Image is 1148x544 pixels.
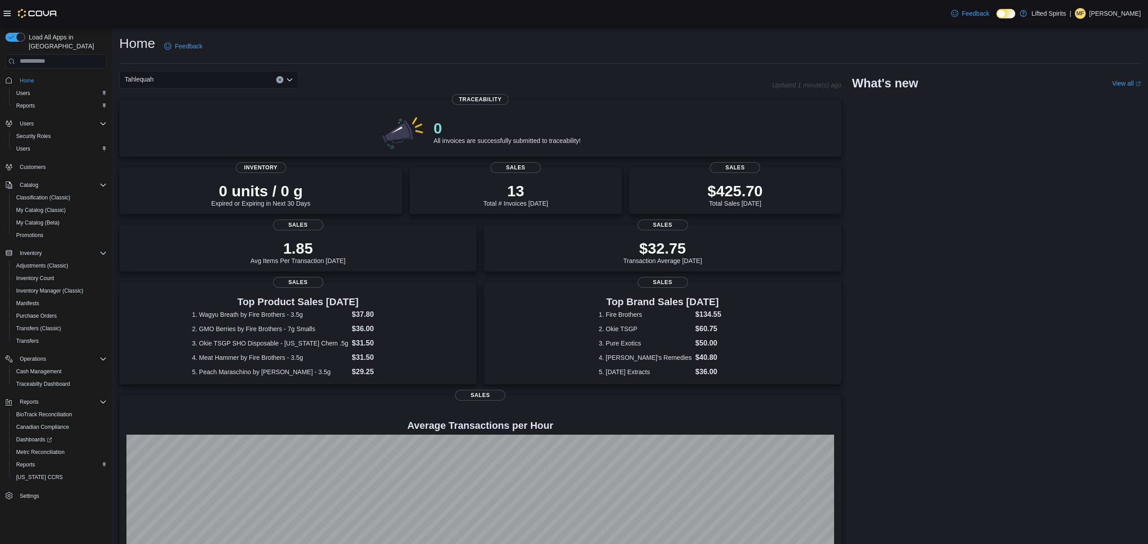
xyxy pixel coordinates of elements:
[286,76,293,83] button: Open list of options
[16,248,45,259] button: Inventory
[13,205,70,216] a: My Catalog (Classic)
[13,336,42,346] a: Transfers
[16,232,43,239] span: Promotions
[696,324,726,334] dd: $60.75
[13,88,107,99] span: Users
[276,76,283,83] button: Clear input
[708,182,763,207] div: Total Sales [DATE]
[236,162,286,173] span: Inventory
[434,119,581,137] p: 0
[638,220,688,230] span: Sales
[483,182,548,207] div: Total # Invoices [DATE]
[20,164,46,171] span: Customers
[18,9,58,18] img: Cova
[20,492,39,500] span: Settings
[352,309,404,320] dd: $37.80
[16,461,35,468] span: Reports
[273,277,323,288] span: Sales
[696,367,726,377] dd: $36.00
[13,366,107,377] span: Cash Management
[599,353,691,362] dt: 4. [PERSON_NAME]'s Remedies
[9,229,110,242] button: Promotions
[13,298,43,309] a: Manifests
[13,285,87,296] a: Inventory Manager (Classic)
[211,182,310,200] p: 0 units / 0 g
[161,37,206,55] a: Feedback
[352,352,404,363] dd: $31.50
[126,420,834,431] h4: Average Transactions per Hour
[1135,81,1141,86] svg: External link
[175,42,202,51] span: Feedback
[16,312,57,319] span: Purchase Orders
[9,297,110,310] button: Manifests
[16,275,54,282] span: Inventory Count
[16,411,72,418] span: BioTrack Reconciliation
[1089,8,1141,19] p: [PERSON_NAME]
[772,82,841,89] p: Updated 1 minute(s) ago
[380,114,426,150] img: 0
[13,217,107,228] span: My Catalog (Beta)
[16,380,70,388] span: Traceabilty Dashboard
[9,272,110,285] button: Inventory Count
[352,338,404,349] dd: $31.50
[708,182,763,200] p: $425.70
[16,262,68,269] span: Adjustments (Classic)
[1112,80,1141,87] a: View allExternal link
[9,130,110,142] button: Security Roles
[452,94,509,105] span: Traceability
[251,239,346,257] p: 1.85
[16,219,60,226] span: My Catalog (Beta)
[13,273,107,284] span: Inventory Count
[16,368,61,375] span: Cash Management
[455,390,505,401] span: Sales
[16,90,30,97] span: Users
[5,70,107,526] nav: Complex example
[9,285,110,297] button: Inventory Manager (Classic)
[599,297,726,307] h3: Top Brand Sales [DATE]
[13,434,107,445] span: Dashboards
[948,4,993,22] a: Feedback
[2,179,110,191] button: Catalog
[13,323,107,334] span: Transfers (Classic)
[192,339,348,348] dt: 3. Okie TSGP SHO Disposable - [US_STATE] Chem .5g
[16,354,107,364] span: Operations
[696,352,726,363] dd: $40.80
[13,230,47,241] a: Promotions
[16,337,39,345] span: Transfers
[599,339,691,348] dt: 3. Pure Exotics
[9,191,110,204] button: Classification (Classic)
[16,423,69,431] span: Canadian Compliance
[13,447,68,458] a: Metrc Reconciliation
[13,192,107,203] span: Classification (Classic)
[696,338,726,349] dd: $50.00
[13,311,107,321] span: Purchase Orders
[192,297,404,307] h3: Top Product Sales [DATE]
[20,120,34,127] span: Users
[9,378,110,390] button: Traceabilty Dashboard
[16,161,107,173] span: Customers
[623,239,702,257] p: $32.75
[16,449,65,456] span: Metrc Reconciliation
[13,379,107,389] span: Traceabilty Dashboard
[710,162,760,173] span: Sales
[13,260,107,271] span: Adjustments (Classic)
[16,436,52,443] span: Dashboards
[623,239,702,264] div: Transaction Average [DATE]
[13,323,65,334] a: Transfers (Classic)
[16,133,51,140] span: Security Roles
[852,76,918,91] h2: What's new
[9,259,110,272] button: Adjustments (Classic)
[996,9,1015,18] input: Dark Mode
[2,396,110,408] button: Reports
[13,472,107,483] span: Washington CCRS
[9,322,110,335] button: Transfers (Classic)
[9,446,110,458] button: Metrc Reconciliation
[13,459,107,470] span: Reports
[13,459,39,470] a: Reports
[13,422,107,432] span: Canadian Compliance
[13,88,34,99] a: Users
[9,142,110,155] button: Users
[13,447,107,458] span: Metrc Reconciliation
[16,207,66,214] span: My Catalog (Classic)
[20,181,38,189] span: Catalog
